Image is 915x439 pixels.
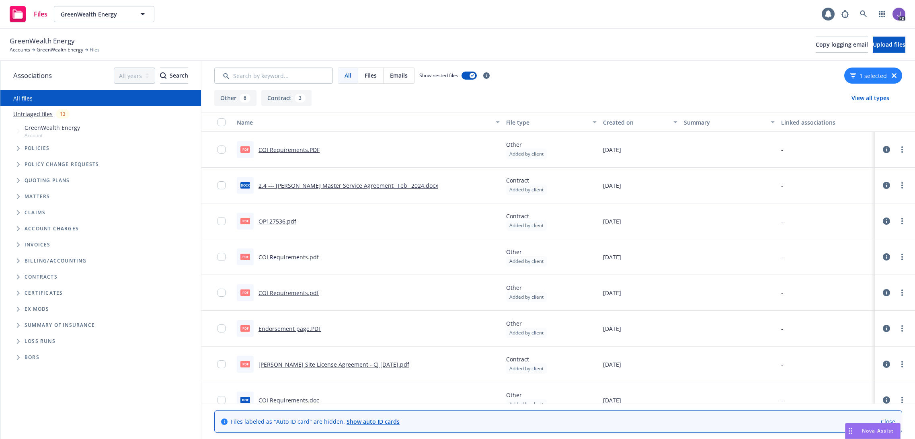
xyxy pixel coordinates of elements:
span: Loss Runs [25,339,55,344]
button: Linked associations [778,113,875,132]
a: Close [881,417,895,426]
span: Files [365,71,377,80]
span: Files labeled as "Auto ID card" are hidden. [231,417,400,426]
div: - [781,253,783,261]
span: Copy logging email [816,41,868,48]
a: Switch app [874,6,890,22]
div: Tree Example [0,122,201,253]
button: GreenWealth Energy [54,6,154,22]
a: COI Requirements.pdf [258,253,319,261]
span: pdf [240,361,250,367]
span: Added by client [509,258,544,265]
a: COI Requirements.doc [258,396,319,404]
span: Policy change requests [25,162,99,167]
span: PDF [240,325,250,331]
span: Contract [506,355,547,363]
div: 13 [56,109,70,119]
div: - [781,217,783,226]
span: [DATE] [603,146,621,154]
span: Files [90,46,100,53]
span: pdf [240,289,250,295]
a: more [897,216,907,226]
input: Select all [217,118,226,126]
a: All files [13,94,33,102]
span: Nova Assist [862,427,894,434]
span: Added by client [509,222,544,229]
div: 8 [240,94,250,103]
span: doc [240,397,250,403]
span: PDF [240,146,250,152]
span: Contract [506,212,547,220]
span: Other [506,248,547,256]
input: Toggle Row Selected [217,146,226,154]
div: 3 [295,94,306,103]
a: [PERSON_NAME] Site License Agreement - CJ [DATE].pdf [258,361,409,368]
div: - [781,324,783,333]
button: Name [234,113,503,132]
button: Nova Assist [845,423,901,439]
button: Contract [261,90,312,106]
button: File type [503,113,600,132]
input: Search by keyword... [214,68,333,84]
div: - [781,289,783,297]
div: Search [160,68,188,83]
button: View all types [839,90,902,106]
div: Folder Tree Example [0,253,201,365]
span: [DATE] [603,324,621,333]
img: photo [892,8,905,21]
input: Toggle Row Selected [217,324,226,332]
div: - [781,360,783,369]
input: Toggle Row Selected [217,396,226,404]
span: All [345,71,351,80]
a: Show auto ID cards [347,418,400,425]
span: [DATE] [603,253,621,261]
input: Toggle Row Selected [217,289,226,297]
button: SearchSearch [160,68,188,84]
a: GreenWealth Energy [37,46,83,53]
button: Copy logging email [816,37,868,53]
a: Files [6,3,51,25]
div: Drag to move [845,423,856,439]
span: Added by client [509,293,544,301]
span: Other [506,319,547,328]
a: Accounts [10,46,30,53]
div: Linked associations [781,118,872,127]
span: Upload files [873,41,905,48]
span: Added by client [509,329,544,336]
span: Other [506,140,547,149]
input: Toggle Row Selected [217,217,226,225]
span: Certificates [25,291,63,295]
span: Contract [506,176,547,185]
span: GreenWealth Energy [10,36,75,46]
div: Created on [603,118,669,127]
input: Toggle Row Selected [217,253,226,261]
span: Quoting plans [25,178,70,183]
span: Emails [390,71,408,80]
input: Toggle Row Selected [217,181,226,189]
span: Matters [25,194,50,199]
span: Invoices [25,242,51,247]
span: Account charges [25,226,79,231]
span: [DATE] [603,360,621,369]
span: pdf [240,254,250,260]
span: pdf [240,218,250,224]
button: 1 selected [850,72,887,80]
span: Added by client [509,186,544,193]
a: more [897,288,907,297]
span: [DATE] [603,181,621,190]
span: Added by client [509,150,544,158]
a: more [897,145,907,154]
a: more [897,252,907,262]
span: Claims [25,210,45,215]
a: Untriaged files [13,110,53,118]
input: Toggle Row Selected [217,360,226,368]
button: Created on [600,113,681,132]
span: Show nested files [419,72,458,79]
span: BORs [25,355,39,360]
span: GreenWealth Energy [25,123,80,132]
div: Name [237,118,491,127]
span: Account [25,132,80,139]
div: File type [506,118,588,127]
svg: Search [160,72,166,79]
a: Search [856,6,872,22]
